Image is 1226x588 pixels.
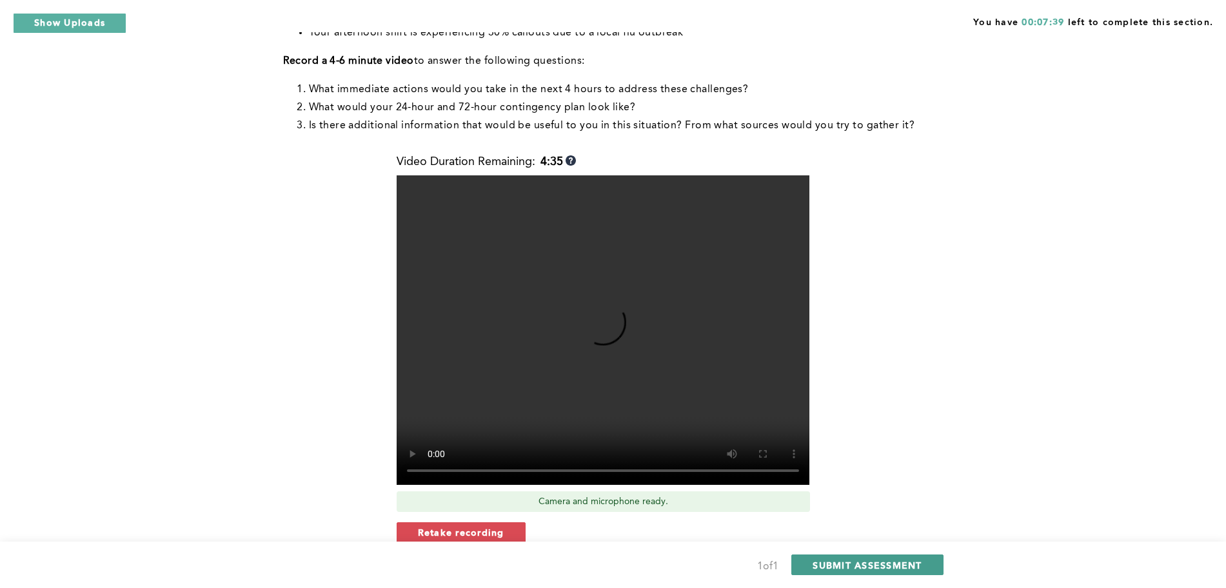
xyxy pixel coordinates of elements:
span: You have left to complete this section. [973,13,1213,29]
button: Show Uploads [13,13,126,34]
li: Is there additional information that would be useful to you in this situation? From what sources ... [309,117,938,135]
div: Video Duration Remaining: [397,155,576,169]
b: 4:35 [540,155,563,169]
span: 00:07:39 [1022,18,1064,27]
li: What immediate actions would you take in the next 4 hours to address these challenges? [309,81,938,99]
strong: Record a 4-6 minute video [283,56,414,66]
span: SUBMIT ASSESSMENT [813,559,922,571]
li: Your afternoon shift is experiencing 30% callouts due to a local flu outbreak [309,24,938,42]
span: Retake recording [418,526,504,538]
div: Camera and microphone ready. [397,491,810,512]
div: 1 of 1 [757,558,778,576]
button: SUBMIT ASSESSMENT [791,554,943,575]
p: to answer the following questions: [283,52,938,70]
button: Retake recording [397,522,526,543]
li: What would your 24-hour and 72-hour contingency plan look like? [309,99,938,117]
